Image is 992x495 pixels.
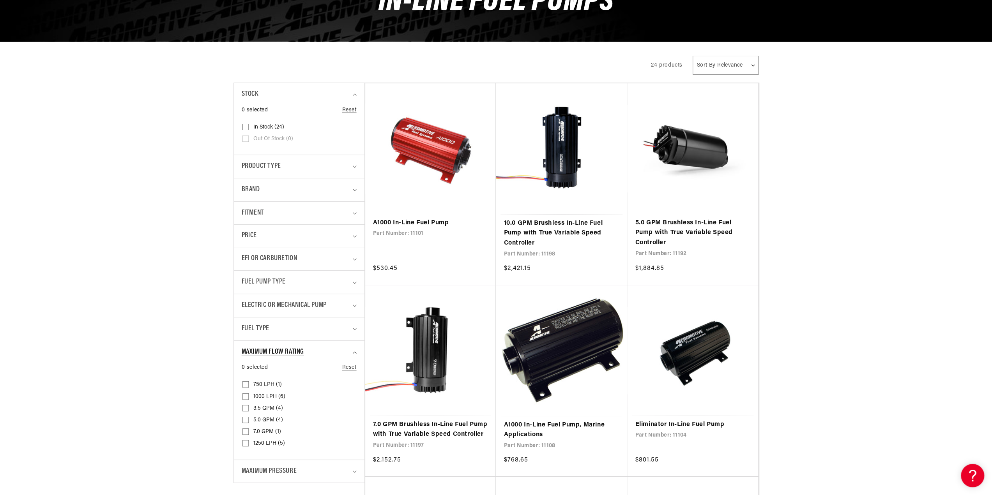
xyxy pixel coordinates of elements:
[253,405,283,412] span: 3.5 GPM (4)
[242,460,357,483] summary: Maximum Pressure (0 selected)
[242,83,357,106] summary: Stock (0 selected)
[635,420,750,430] a: Eliminator In-Line Fuel Pump
[253,124,284,131] span: In stock (24)
[242,161,281,172] span: Product type
[242,323,269,335] span: Fuel Type
[242,202,357,225] summary: Fitment (0 selected)
[504,218,619,248] a: 10.0 GPM Brushless In-Line Fuel Pump with True Variable Speed Controller
[242,208,264,219] span: Fitment
[242,347,304,358] span: Maximum Flow Rating
[253,393,285,400] span: 1000 LPH (6)
[373,218,488,228] a: A1000 In-Line Fuel Pump
[242,294,357,317] summary: Electric or Mechanical Pump (0 selected)
[242,89,258,100] span: Stock
[242,106,268,115] span: 0 selected
[253,428,281,435] span: 7.0 GPM (1)
[242,363,268,372] span: 0 selected
[242,225,357,247] summary: Price
[342,106,357,115] a: Reset
[242,247,357,270] summary: EFI or Carburetion (0 selected)
[242,231,257,241] span: Price
[242,317,357,340] summary: Fuel Type (0 selected)
[253,417,283,424] span: 5.0 GPM (4)
[242,155,357,178] summary: Product type (0 selected)
[635,218,750,248] a: 5.0 GPM Brushless In-Line Fuel Pump with True Variable Speed Controller
[242,466,297,477] span: Maximum Pressure
[253,381,282,388] span: 750 LPH (1)
[504,420,619,440] a: A1000 In-Line Fuel Pump, Marine Applications
[242,253,297,264] span: EFI or Carburetion
[651,62,683,68] span: 24 products
[253,440,285,447] span: 1250 LPH (5)
[242,178,357,201] summary: Brand (0 selected)
[253,136,293,143] span: Out of stock (0)
[342,363,357,372] a: Reset
[242,184,260,196] span: Brand
[373,420,488,440] a: 7.0 GPM Brushless In-Line Fuel Pump with True Variable Speed Controller
[242,271,357,294] summary: Fuel Pump Type (0 selected)
[242,277,286,288] span: Fuel Pump Type
[242,341,357,364] summary: Maximum Flow Rating (0 selected)
[242,300,327,311] span: Electric or Mechanical Pump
